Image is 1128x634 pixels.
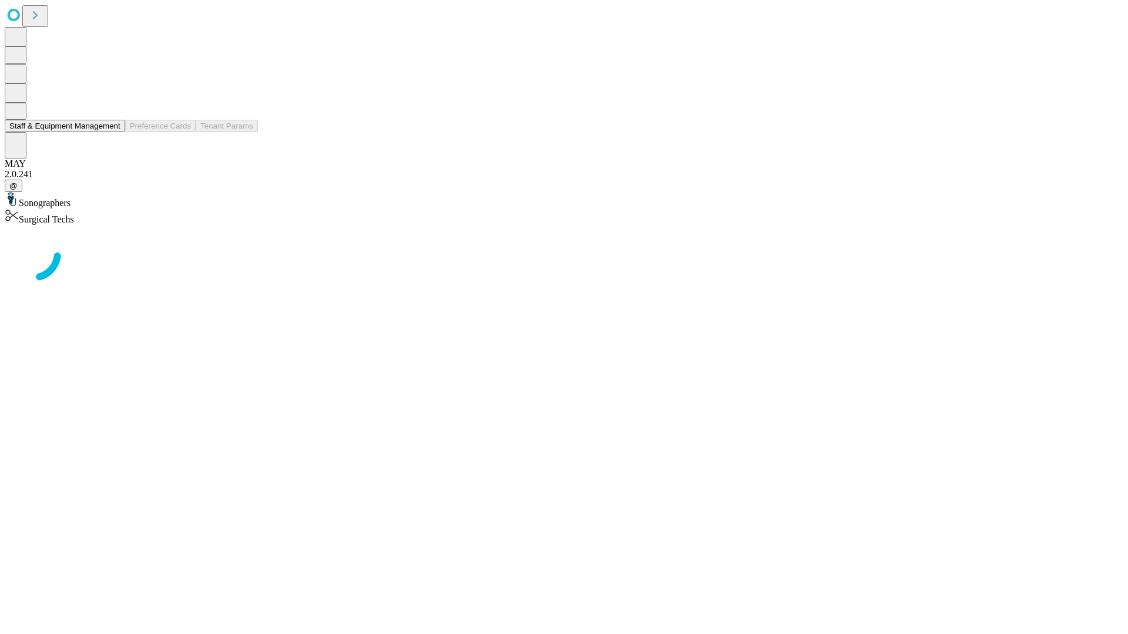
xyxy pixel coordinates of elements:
[5,169,1123,180] div: 2.0.241
[9,181,18,190] span: @
[5,208,1123,225] div: Surgical Techs
[5,192,1123,208] div: Sonographers
[196,120,258,132] button: Tenant Params
[125,120,196,132] button: Preference Cards
[5,180,22,192] button: @
[5,120,125,132] button: Staff & Equipment Management
[5,158,1123,169] div: MAY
